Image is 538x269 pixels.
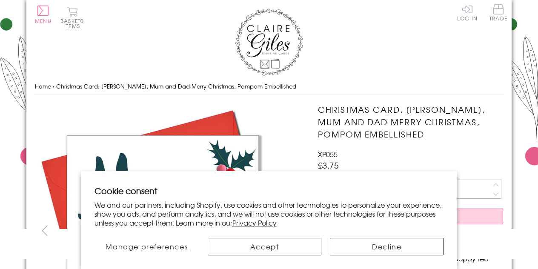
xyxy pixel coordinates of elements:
[53,82,54,90] span: ›
[35,17,52,25] span: Menu
[35,221,54,240] button: prev
[489,4,507,21] span: Trade
[489,4,507,23] a: Trade
[35,82,51,90] a: Home
[318,159,339,171] span: £3.75
[60,7,84,29] button: Basket0 items
[56,82,296,90] span: Christmas Card, [PERSON_NAME], Mum and Dad Merry Christmas, Pompom Embellished
[106,241,188,252] span: Manage preferences
[94,200,444,227] p: We and our partners, including Shopify, use cookies and other technologies to personalize your ex...
[235,9,303,76] img: Claire Giles Greetings Cards
[35,78,503,95] nav: breadcrumbs
[232,217,277,228] a: Privacy Policy
[318,149,338,159] span: XP055
[64,17,84,30] span: 0 items
[318,103,503,140] h1: Christmas Card, [PERSON_NAME], Mum and Dad Merry Christmas, Pompom Embellished
[330,238,444,255] button: Decline
[457,4,478,21] a: Log In
[94,185,444,197] h2: Cookie consent
[208,238,321,255] button: Accept
[94,238,199,255] button: Manage preferences
[35,6,52,23] button: Menu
